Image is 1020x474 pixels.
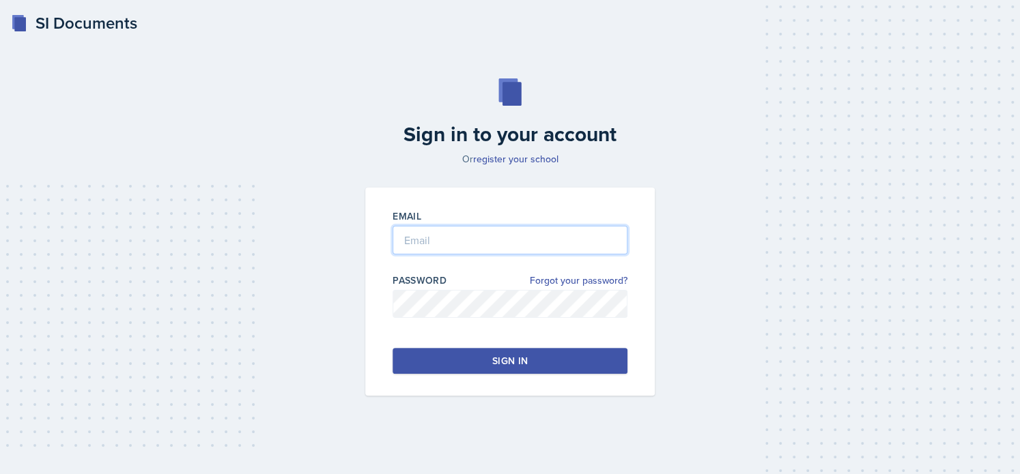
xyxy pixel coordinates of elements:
[473,152,558,166] a: register your school
[357,152,663,166] p: Or
[492,354,528,368] div: Sign in
[530,273,627,288] a: Forgot your password?
[393,226,627,254] input: Email
[393,273,447,287] label: Password
[11,11,137,35] a: SI Documents
[393,209,421,223] label: Email
[393,348,627,374] button: Sign in
[357,122,663,147] h2: Sign in to your account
